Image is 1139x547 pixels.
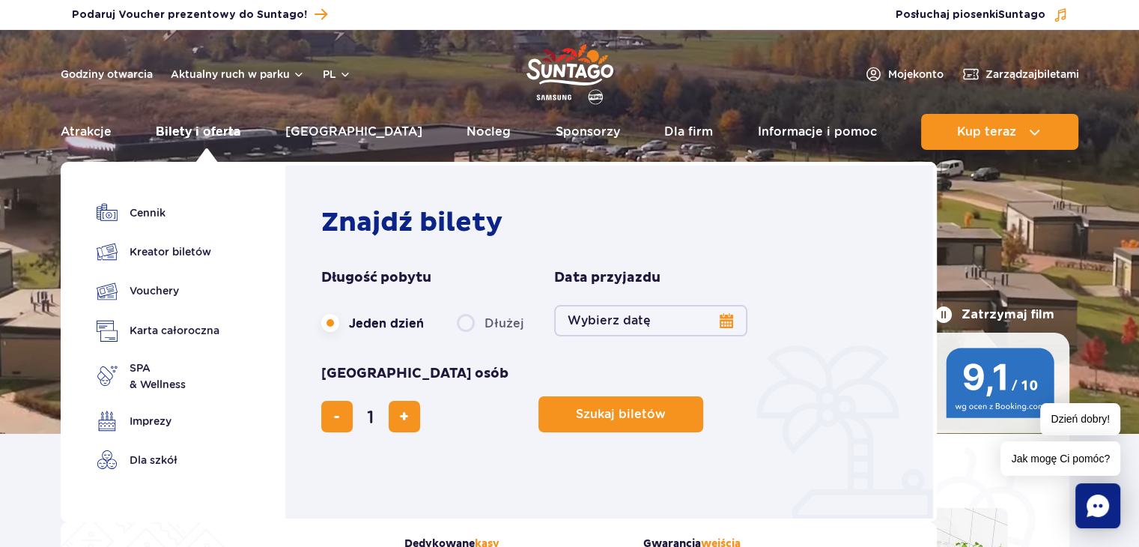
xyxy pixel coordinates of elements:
[130,360,186,393] span: SPA & Wellness
[1075,483,1120,528] div: Chat
[985,67,1079,82] span: Zarządzaj biletami
[61,67,153,82] a: Godziny otwarcia
[556,114,620,150] a: Sponsorzy
[353,399,389,435] input: liczba biletów
[321,401,353,432] button: usuń bilet
[97,280,219,302] a: Vouchery
[1040,403,1120,435] span: Dzień dobry!
[97,450,219,471] a: Dla szkół
[998,10,1045,20] span: Suntago
[554,269,660,287] span: Data przyjazdu
[467,114,511,150] a: Nocleg
[321,269,431,287] span: Długość pobytu
[389,401,420,432] button: dodaj bilet
[156,114,240,150] a: Bilety i oferta
[321,269,905,432] form: Planowanie wizyty w Park of Poland
[896,7,1068,22] button: Posłuchaj piosenkiSuntago
[321,307,424,339] label: Jeden dzień
[72,7,307,22] span: Podaruj Voucher prezentowy do Suntago!
[864,65,944,83] a: Mojekonto
[664,114,713,150] a: Dla firm
[921,114,1078,150] button: Kup teraz
[758,114,877,150] a: Informacje i pomoc
[896,7,1045,22] span: Posłuchaj piosenki
[97,411,219,432] a: Imprezy
[72,4,327,25] a: Podaruj Voucher prezentowy do Suntago!
[323,67,351,82] button: pl
[171,68,305,80] button: Aktualny ruch w parku
[957,125,1016,139] span: Kup teraz
[97,320,219,342] a: Karta całoroczna
[538,396,703,432] button: Szukaj biletów
[97,241,219,262] a: Kreator biletów
[61,114,112,150] a: Atrakcje
[888,67,944,82] span: Moje konto
[321,365,508,383] span: [GEOGRAPHIC_DATA] osób
[962,65,1079,83] a: Zarządzajbiletami
[97,202,219,223] a: Cennik
[285,114,422,150] a: [GEOGRAPHIC_DATA]
[946,348,1054,418] img: 9,1/10 wg ocen z Booking.com
[321,206,905,239] h2: Znajdź bilety
[457,307,524,339] label: Dłużej
[935,306,1054,324] button: Zatrzymaj film
[576,408,666,421] span: Szukaj biletów
[1000,441,1120,476] span: Jak mogę Ci pomóc?
[97,360,219,393] a: SPA& Wellness
[526,37,613,106] a: Park of Poland
[554,305,747,336] button: Wybierz datę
